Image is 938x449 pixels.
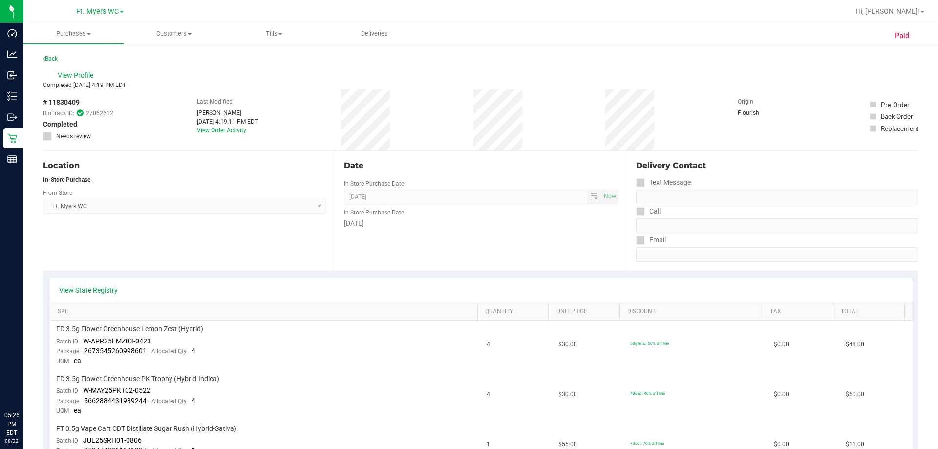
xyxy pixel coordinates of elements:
[84,347,147,355] span: 2673545260998601
[56,358,69,364] span: UOM
[224,29,323,38] span: Tills
[556,308,616,316] a: Unit Price
[487,440,490,449] span: 1
[344,208,404,217] label: In-Store Purchase Date
[636,218,918,233] input: Format: (999) 999-9999
[23,23,124,44] a: Purchases
[197,127,246,134] a: View Order Activity
[192,347,195,355] span: 4
[881,111,913,121] div: Back Order
[774,440,789,449] span: $0.00
[627,308,758,316] a: Discount
[846,390,864,399] span: $60.00
[76,7,119,16] span: Ft. Myers WC
[29,369,41,381] iframe: Resource center unread badge
[74,357,81,364] span: ea
[10,371,39,400] iframe: Resource center
[846,440,864,449] span: $11.00
[83,337,151,345] span: W-APR25LMZ03-0423
[151,348,187,355] span: Allocated Qty
[124,29,223,38] span: Customers
[881,124,918,133] div: Replacement
[197,108,258,117] div: [PERSON_NAME]
[7,112,17,122] inline-svg: Outbound
[56,407,69,414] span: UOM
[558,340,577,349] span: $30.00
[43,97,80,107] span: # 11830409
[738,97,753,106] label: Origin
[124,23,224,44] a: Customers
[7,49,17,59] inline-svg: Analytics
[43,189,72,197] label: From Store
[774,390,789,399] span: $0.00
[197,117,258,126] div: [DATE] 4:19:11 PM EDT
[636,233,666,247] label: Email
[841,308,900,316] a: Total
[74,406,81,414] span: ea
[636,175,691,190] label: Text Message
[43,119,77,129] span: Completed
[43,109,74,118] span: BioTrack ID:
[344,218,618,229] div: [DATE]
[83,386,150,394] span: W-MAY25PKT02-0522
[774,340,789,349] span: $0.00
[485,308,545,316] a: Quantity
[344,179,404,188] label: In-Store Purchase Date
[197,97,233,106] label: Last Modified
[86,109,113,118] span: 27062612
[56,398,79,405] span: Package
[23,29,124,38] span: Purchases
[4,411,19,437] p: 05:26 PM EDT
[7,133,17,143] inline-svg: Retail
[59,285,118,295] a: View State Registry
[324,23,425,44] a: Deliveries
[487,340,490,349] span: 4
[7,91,17,101] inline-svg: Inventory
[487,390,490,399] span: 4
[56,424,236,433] span: FT 0.5g Vape Cart CDT Distillate Sugar Rush (Hybrid-Sativa)
[58,70,97,81] span: View Profile
[636,190,918,204] input: Format: (999) 999-9999
[558,440,577,449] span: $55.00
[56,132,91,141] span: Needs review
[630,341,669,346] span: 50ghlmz: 50% off line
[56,324,203,334] span: FD 3.5g Flower Greenhouse Lemon Zest (Hybrid)
[56,348,79,355] span: Package
[630,441,664,446] span: 70cdt: 70% off line
[738,108,787,117] div: Flourish
[4,437,19,445] p: 08/22
[636,204,661,218] label: Call
[846,340,864,349] span: $48.00
[83,436,142,444] span: JUL25SRH01-0806
[856,7,919,15] span: Hi, [PERSON_NAME]!
[344,160,618,171] div: Date
[77,108,84,118] span: In Sync
[56,374,219,384] span: FD 3.5g Flower Greenhouse PK Trophy (Hybrid-Indica)
[7,28,17,38] inline-svg: Dashboard
[558,390,577,399] span: $30.00
[43,176,90,183] strong: In-Store Purchase
[43,82,126,88] span: Completed [DATE] 4:19 PM EDT
[56,338,78,345] span: Batch ID
[895,30,910,42] span: Paid
[881,100,910,109] div: Pre-Order
[630,391,665,396] span: 40dep: 40% off line
[43,160,326,171] div: Location
[58,308,473,316] a: SKU
[7,70,17,80] inline-svg: Inbound
[770,308,830,316] a: Tax
[56,437,78,444] span: Batch ID
[43,55,58,62] a: Back
[192,397,195,405] span: 4
[348,29,401,38] span: Deliveries
[84,397,147,405] span: 5662884431989244
[224,23,324,44] a: Tills
[151,398,187,405] span: Allocated Qty
[7,154,17,164] inline-svg: Reports
[56,387,78,394] span: Batch ID
[636,160,918,171] div: Delivery Contact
